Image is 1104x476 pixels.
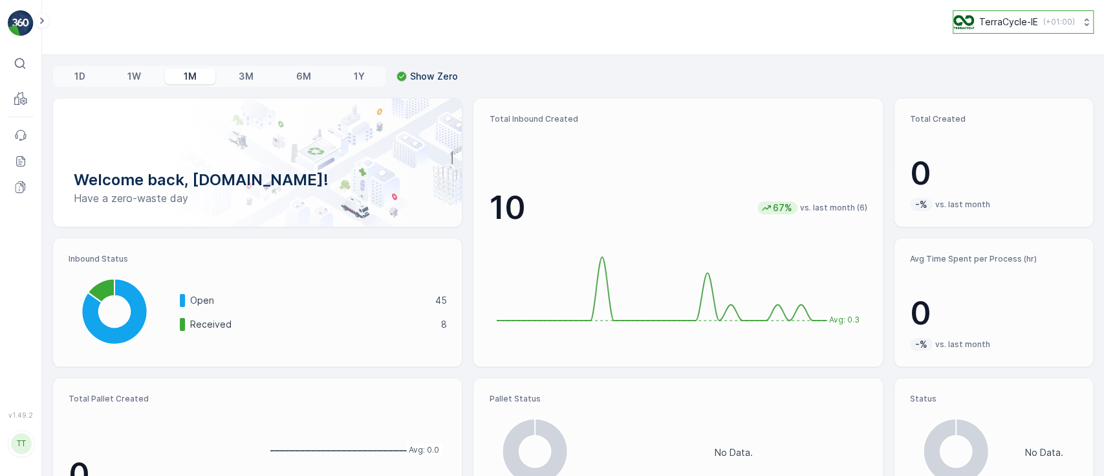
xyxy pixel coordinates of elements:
[8,422,34,466] button: TT
[979,16,1038,28] p: TerraCycle-IE
[69,254,446,264] p: Inbound Status
[190,318,432,331] p: Received
[74,70,85,83] p: 1D
[910,154,1077,193] p: 0
[1043,17,1075,27] p: ( +01:00 )
[239,70,254,83] p: 3M
[69,394,252,404] p: Total Pallet Created
[910,114,1077,124] p: Total Created
[74,170,441,190] p: Welcome back, [DOMAIN_NAME]!
[910,254,1077,264] p: Avg Time Spent per Process (hr)
[489,394,867,404] p: Pallet Status
[184,70,197,83] p: 1M
[440,318,446,331] p: 8
[353,70,364,83] p: 1Y
[935,339,990,350] p: vs. last month
[127,70,141,83] p: 1W
[296,70,311,83] p: 6M
[715,446,753,459] p: No Data.
[953,10,1094,34] button: TerraCycle-IE(+01:00)
[489,188,525,227] p: 10
[772,201,794,214] p: 67%
[190,294,426,307] p: Open
[953,15,974,29] img: TC_CKGxpWm.png
[8,10,34,36] img: logo
[435,294,446,307] p: 45
[1025,446,1063,459] p: No Data.
[410,70,458,83] p: Show Zero
[74,190,441,206] p: Have a zero-waste day
[800,203,867,213] p: vs. last month (6)
[489,114,867,124] p: Total Inbound Created
[910,294,1077,333] p: 0
[8,411,34,419] span: v 1.49.2
[910,394,1077,404] p: Status
[935,199,990,210] p: vs. last month
[914,338,929,351] p: -%
[11,433,32,454] div: TT
[914,198,929,211] p: -%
